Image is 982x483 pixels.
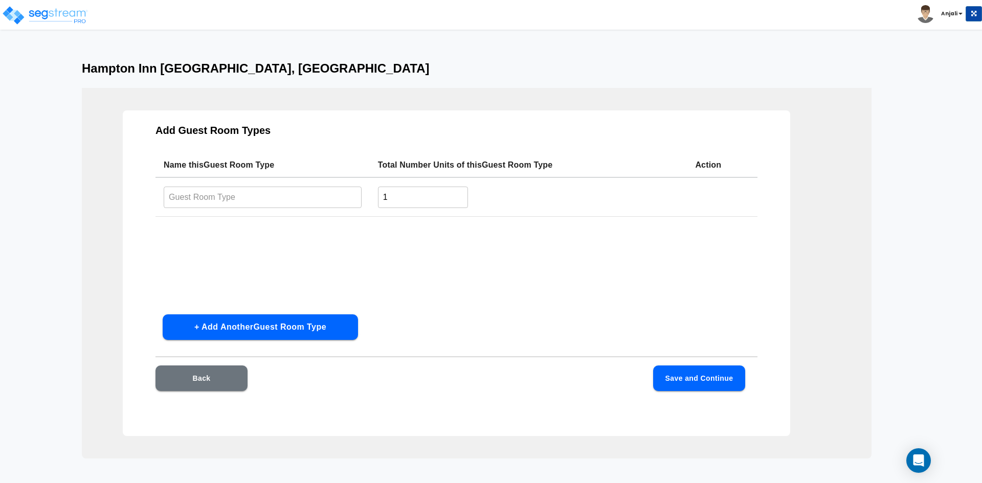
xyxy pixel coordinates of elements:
th: Action [687,153,757,177]
button: Save and Continue [653,365,745,391]
th: Name this Guest Room Type [155,153,370,177]
h3: Hampton Inn [GEOGRAPHIC_DATA], [GEOGRAPHIC_DATA] [82,61,900,76]
img: logo_pro_r.png [2,5,88,26]
input: Guest Room Type [164,186,362,208]
h3: Add Guest Room Types [155,125,757,136]
button: Back [155,365,248,391]
img: avatar.png [917,5,934,23]
button: + Add AnotherGuest Room Type [163,314,358,340]
b: Anjali [941,10,957,17]
div: Open Intercom Messenger [906,448,931,473]
th: Total Number Units of this Guest Room Type [370,153,687,177]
